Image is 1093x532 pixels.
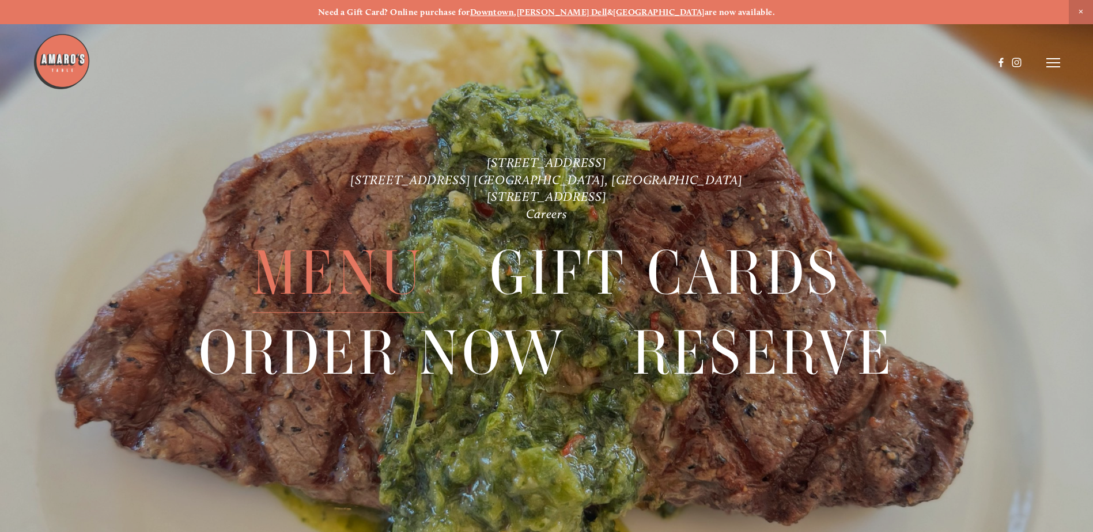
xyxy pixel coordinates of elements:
[490,234,841,313] span: Gift Cards
[33,33,90,90] img: Amaro's Table
[252,234,424,313] span: Menu
[487,189,607,204] a: [STREET_ADDRESS]
[632,314,894,392] a: Reserve
[517,7,607,17] a: [PERSON_NAME] Dell
[199,314,566,393] span: Order Now
[526,206,568,222] a: Careers
[490,234,841,312] a: Gift Cards
[607,7,613,17] strong: &
[705,7,775,17] strong: are now available.
[632,314,894,393] span: Reserve
[199,314,566,392] a: Order Now
[487,155,607,170] a: [STREET_ADDRESS]
[252,234,424,312] a: Menu
[613,7,705,17] a: [GEOGRAPHIC_DATA]
[514,7,516,17] strong: ,
[318,7,470,17] strong: Need a Gift Card? Online purchase for
[470,7,515,17] a: Downtown
[350,172,742,188] a: [STREET_ADDRESS] [GEOGRAPHIC_DATA], [GEOGRAPHIC_DATA]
